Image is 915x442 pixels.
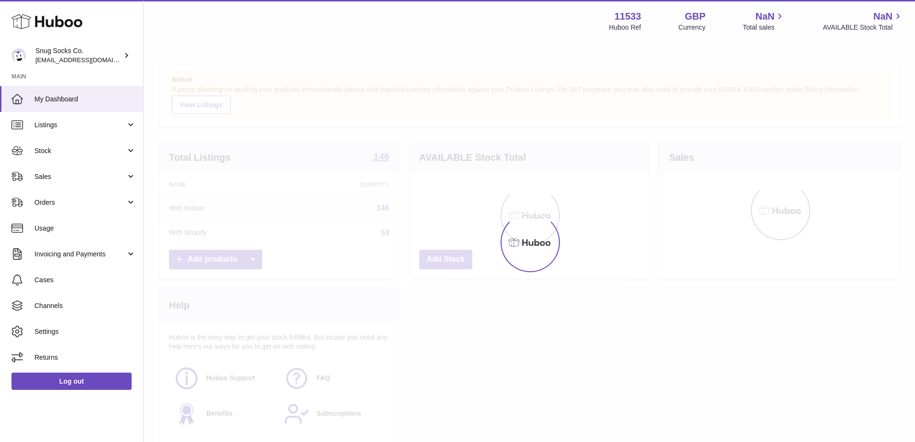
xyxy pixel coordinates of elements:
span: Cases [34,276,136,285]
a: NaN Total sales [743,10,785,32]
span: NaN [755,10,774,23]
strong: 11533 [614,10,641,23]
span: Sales [34,172,126,181]
span: Usage [34,224,136,233]
span: Orders [34,198,126,207]
span: Invoicing and Payments [34,250,126,259]
span: AVAILABLE Stock Total [823,23,904,32]
div: Currency [679,23,706,32]
strong: GBP [685,10,705,23]
span: [EMAIL_ADDRESS][DOMAIN_NAME] [35,56,141,64]
span: Channels [34,301,136,310]
span: NaN [873,10,893,23]
div: Snug Socks Co. [35,46,122,65]
div: Huboo Ref [609,23,641,32]
span: Returns [34,353,136,362]
span: My Dashboard [34,95,136,104]
img: internalAdmin-11533@internal.huboo.com [11,48,26,63]
span: Total sales [743,23,785,32]
span: Stock [34,146,126,155]
span: Settings [34,327,136,336]
span: Listings [34,121,126,130]
a: Log out [11,373,132,390]
a: NaN AVAILABLE Stock Total [823,10,904,32]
